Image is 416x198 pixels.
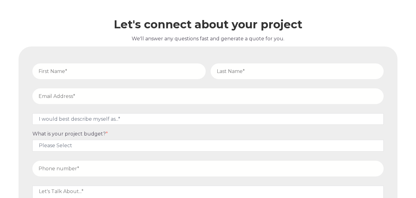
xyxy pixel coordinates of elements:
input: Phone number* [32,161,384,176]
h2: Let's connect about your project [19,18,397,31]
input: Last Name* [211,63,384,79]
input: Email Address* [32,88,384,104]
input: First Name* [32,63,206,79]
p: We'll answer any questions fast and generate a quote for you. [19,35,397,43]
span: What is your project budget? [32,131,106,137]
